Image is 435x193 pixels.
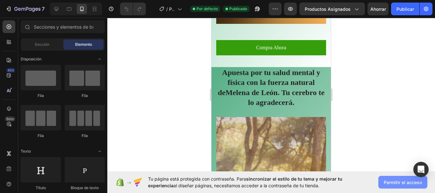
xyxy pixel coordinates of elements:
[21,57,41,61] font: Disposición
[21,149,31,154] font: Texto
[148,176,246,182] font: Tu página está protegida con contraseña. Para
[3,3,47,15] button: 7
[82,93,88,98] font: Fila
[75,42,92,47] font: Elemento
[21,20,105,33] input: Secciones y elementos de búsqueda
[196,6,218,11] font: Por defecto
[6,117,14,121] font: Beta
[378,176,427,189] button: Permitir el acceso
[38,93,44,98] font: Fila
[95,146,105,156] span: Abrir con palanca
[305,6,351,12] font: Productos asignados
[174,183,319,188] font: al diseñar páginas, necesitamos acceder a la contraseña de tu tienda.
[71,185,99,190] font: Bloque de texto
[370,6,386,12] font: Ahorrar
[38,133,44,138] font: Fila
[367,3,389,15] button: Ahorrar
[391,3,419,15] button: Publicar
[36,185,46,190] font: Título
[42,6,45,12] font: 7
[82,133,88,138] font: Fila
[396,6,414,12] font: Publicar
[413,162,429,177] div: Abrir Intercom Messenger
[166,6,168,12] font: /
[229,6,247,11] font: Publicado
[299,3,365,15] button: Productos asignados
[35,42,49,47] font: Sección
[95,54,105,64] span: Abrir con palanca
[120,3,146,15] div: Deshacer/Rehacer
[7,68,14,72] font: 450
[211,18,331,171] iframe: Área de diseño
[384,180,422,185] font: Permitir el acceso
